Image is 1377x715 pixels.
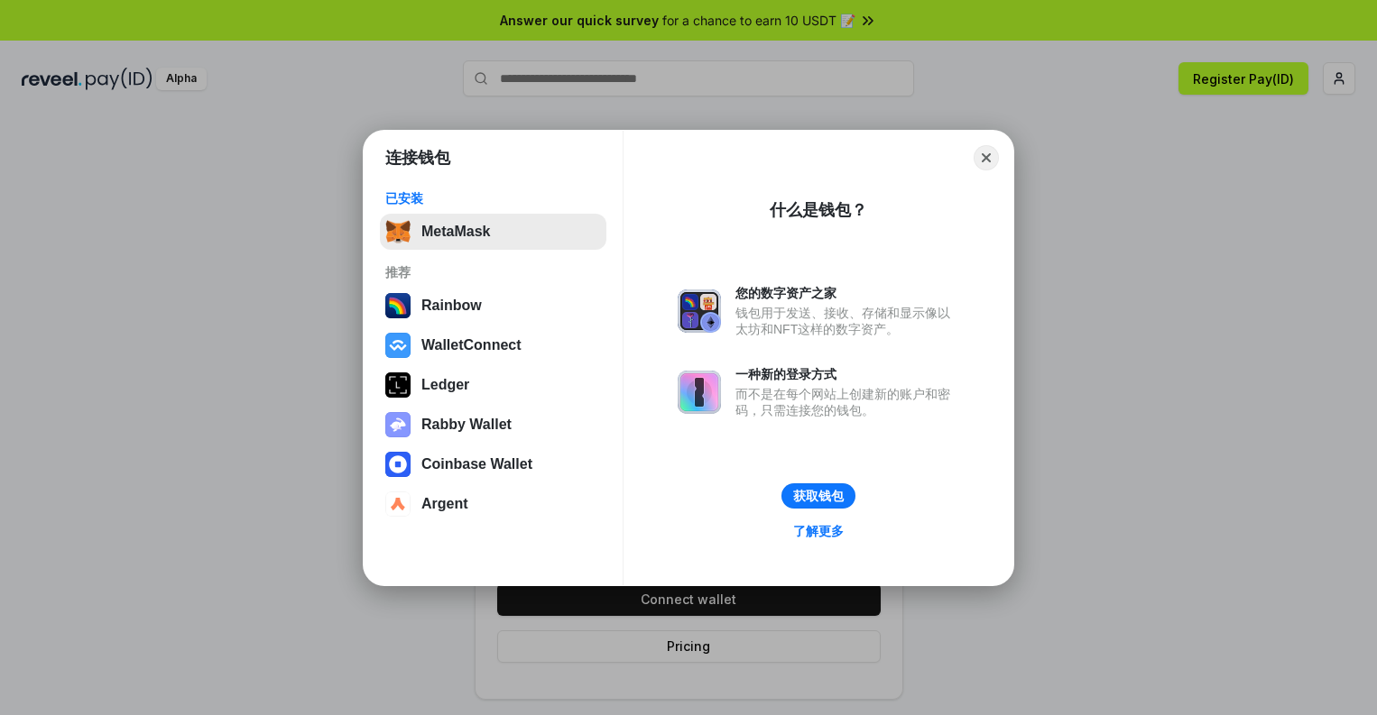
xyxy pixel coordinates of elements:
button: MetaMask [380,214,606,250]
div: Ledger [421,377,469,393]
div: 一种新的登录方式 [735,366,959,382]
img: svg+xml,%3Csvg%20width%3D%2228%22%20height%3D%2228%22%20viewBox%3D%220%200%2028%2028%22%20fill%3D... [385,491,411,517]
div: MetaMask [421,224,490,240]
button: Rainbow [380,288,606,324]
button: WalletConnect [380,327,606,363]
a: 了解更多 [782,519,855,543]
img: svg+xml,%3Csvg%20width%3D%2228%22%20height%3D%2228%22%20viewBox%3D%220%200%2028%2028%22%20fill%3D... [385,452,411,477]
button: Coinbase Wallet [380,446,606,482]
img: svg+xml,%3Csvg%20xmlns%3D%22http%3A%2F%2Fwww.w3.org%2F2000%2Fsvg%22%20fill%3D%22none%22%20viewBox... [678,289,721,333]
div: Rabby Wallet [421,417,512,433]
img: svg+xml,%3Csvg%20xmlns%3D%22http%3A%2F%2Fwww.w3.org%2F2000%2Fsvg%22%20fill%3D%22none%22%20viewBox... [678,371,721,414]
button: Close [974,145,999,170]
img: svg+xml,%3Csvg%20xmlns%3D%22http%3A%2F%2Fwww.w3.org%2F2000%2Fsvg%22%20width%3D%2228%22%20height%3... [385,372,411,398]
div: Coinbase Wallet [421,456,532,472]
div: 什么是钱包？ [770,199,867,221]
h1: 连接钱包 [385,147,450,169]
div: 获取钱包 [793,488,844,504]
img: svg+xml,%3Csvg%20width%3D%2228%22%20height%3D%2228%22%20viewBox%3D%220%200%2028%2028%22%20fill%3D... [385,333,411,358]
div: 您的数字资产之家 [735,285,959,301]
button: Rabby Wallet [380,407,606,443]
button: Ledger [380,367,606,403]
div: 钱包用于发送、接收、存储和显示像以太坊和NFT这样的数字资产。 [735,305,959,337]
img: svg+xml,%3Csvg%20fill%3D%22none%22%20height%3D%2233%22%20viewBox%3D%220%200%2035%2033%22%20width%... [385,219,411,244]
div: 已安装 [385,190,601,206]
button: 获取钱包 [781,483,855,509]
div: 了解更多 [793,523,844,539]
div: WalletConnect [421,337,522,353]
button: Argent [380,486,606,522]
img: svg+xml,%3Csvg%20xmlns%3D%22http%3A%2F%2Fwww.w3.org%2F2000%2Fsvg%22%20fill%3D%22none%22%20viewBox... [385,412,411,437]
img: svg+xml,%3Csvg%20width%3D%22120%22%20height%3D%22120%22%20viewBox%3D%220%200%20120%20120%22%20fil... [385,293,411,318]
div: 而不是在每个网站上创建新的账户和密码，只需连接您的钱包。 [735,386,959,418]
div: 推荐 [385,264,601,280]
div: Rainbow [421,298,482,314]
div: Argent [421,496,468,512]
